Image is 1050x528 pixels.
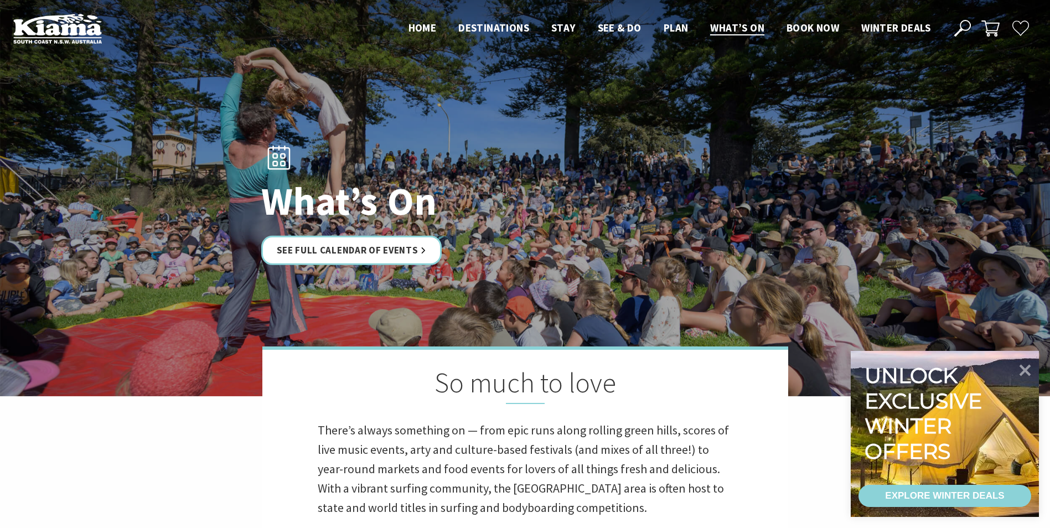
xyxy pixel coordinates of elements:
span: What’s On [710,21,764,34]
div: Unlock exclusive winter offers [865,363,987,464]
img: Kiama Logo [13,13,102,44]
p: There’s always something on — from epic runs along rolling green hills, scores of live music even... [318,421,733,518]
span: See & Do [598,21,642,34]
a: See Full Calendar of Events [261,236,442,265]
span: Plan [664,21,689,34]
div: EXPLORE WINTER DEALS [885,485,1004,507]
h1: What’s On [261,180,574,222]
span: Stay [551,21,576,34]
span: Book now [787,21,839,34]
h2: So much to love [318,366,733,404]
span: Winter Deals [861,21,930,34]
span: Destinations [458,21,529,34]
span: Home [408,21,437,34]
a: EXPLORE WINTER DEALS [858,485,1031,507]
nav: Main Menu [397,19,942,38]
